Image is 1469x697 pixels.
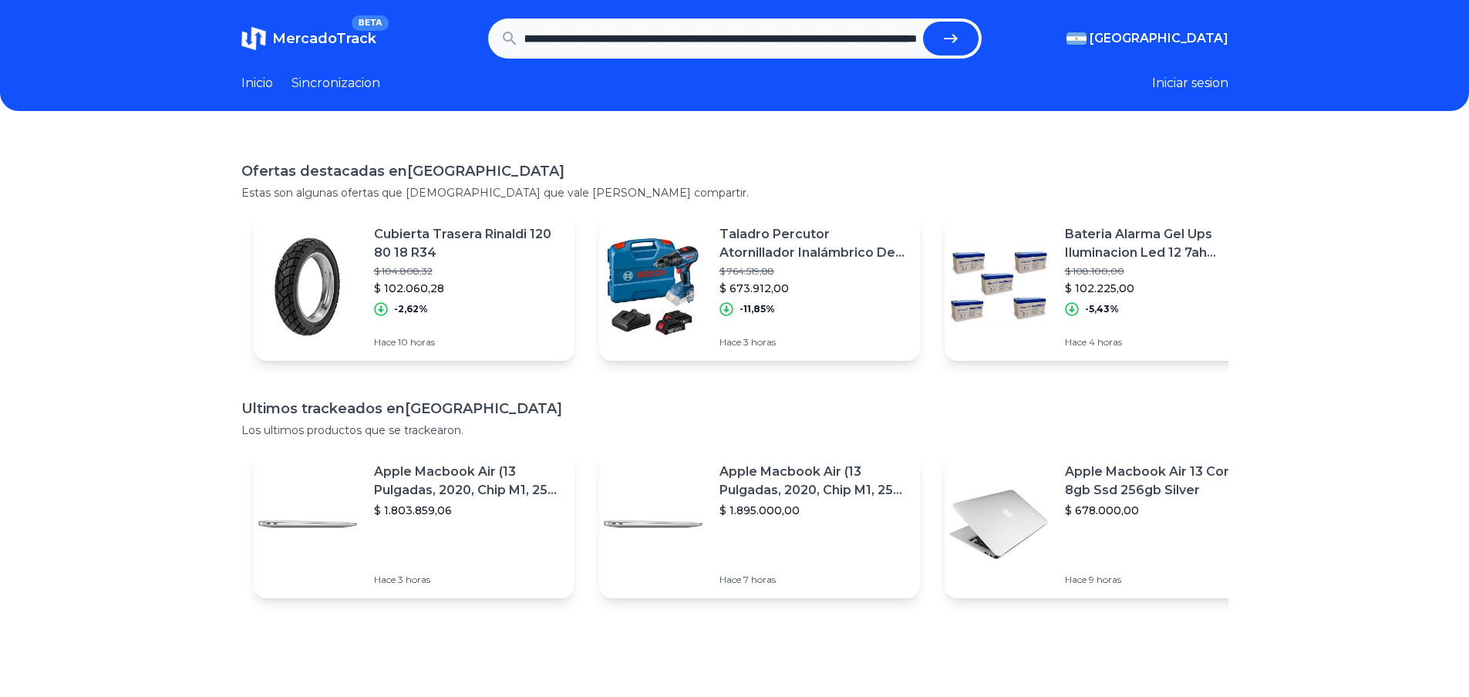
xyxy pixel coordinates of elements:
button: [GEOGRAPHIC_DATA] [1066,29,1228,48]
a: Featured imageApple Macbook Air 13 Core I5 8gb Ssd 256gb Silver$ 678.000,00Hace 9 horas [945,450,1265,598]
p: Apple Macbook Air (13 Pulgadas, 2020, Chip M1, 256 Gb De Ssd, 8 Gb De Ram) - Plata [719,463,908,500]
p: $ 1.803.859,06 [374,503,562,518]
p: Taladro Percutor Atornillador Inalámbrico De 13mm Bosch Gsb 18v-50 18v Maletín De Transporte [719,225,908,262]
a: MercadoTrackBETA [241,26,376,51]
img: Featured image [254,233,362,341]
img: Featured image [945,233,1053,341]
p: $ 673.912,00 [719,281,908,296]
p: Cubierta Trasera Rinaldi 120 80 18 R34 [374,225,562,262]
p: $ 104.808,32 [374,265,562,278]
a: Sincronizacion [291,74,380,93]
a: Featured imageBateria Alarma Gel Ups Iluminacion Led 12 7ah Ultracell X 5$ 108.100,00$ 102.225,00... [945,213,1265,361]
span: BETA [352,15,388,31]
img: Featured image [254,470,362,578]
span: MercadoTrack [272,30,376,47]
p: Los ultimos productos que se trackearon. [241,423,1228,438]
p: Estas son algunas ofertas que [DEMOGRAPHIC_DATA] que vale [PERSON_NAME] compartir. [241,185,1228,200]
p: -2,62% [394,303,428,315]
p: Hace 3 horas [719,336,908,348]
p: $ 1.895.000,00 [719,503,908,518]
img: Argentina [1066,32,1087,45]
p: Hace 7 horas [719,574,908,586]
p: Apple Macbook Air (13 Pulgadas, 2020, Chip M1, 256 Gb De Ssd, 8 Gb De Ram) - Plata [374,463,562,500]
h1: Ofertas destacadas en [GEOGRAPHIC_DATA] [241,160,1228,182]
img: Featured image [599,233,707,341]
a: Featured imageApple Macbook Air (13 Pulgadas, 2020, Chip M1, 256 Gb De Ssd, 8 Gb De Ram) - Plata$... [254,450,574,598]
a: Inicio [241,74,273,93]
p: Apple Macbook Air 13 Core I5 8gb Ssd 256gb Silver [1065,463,1253,500]
p: $ 102.060,28 [374,281,562,296]
p: Hace 9 horas [1065,574,1253,586]
h1: Ultimos trackeados en [GEOGRAPHIC_DATA] [241,398,1228,419]
p: Hace 10 horas [374,336,562,348]
button: Iniciar sesion [1152,74,1228,93]
p: $ 102.225,00 [1065,281,1253,296]
p: $ 108.100,00 [1065,265,1253,278]
img: MercadoTrack [241,26,266,51]
p: $ 764.519,88 [719,265,908,278]
p: Hace 3 horas [374,574,562,586]
p: -11,85% [740,303,775,315]
span: [GEOGRAPHIC_DATA] [1090,29,1228,48]
a: Featured imageCubierta Trasera Rinaldi 120 80 18 R34$ 104.808,32$ 102.060,28-2,62%Hace 10 horas [254,213,574,361]
img: Featured image [945,470,1053,578]
img: Featured image [599,470,707,578]
p: $ 678.000,00 [1065,503,1253,518]
p: -5,43% [1085,303,1119,315]
a: Featured imageApple Macbook Air (13 Pulgadas, 2020, Chip M1, 256 Gb De Ssd, 8 Gb De Ram) - Plata$... [599,450,920,598]
a: Featured imageTaladro Percutor Atornillador Inalámbrico De 13mm Bosch Gsb 18v-50 18v Maletín De T... [599,213,920,361]
p: Bateria Alarma Gel Ups Iluminacion Led 12 7ah Ultracell X 5 [1065,225,1253,262]
p: Hace 4 horas [1065,336,1253,348]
